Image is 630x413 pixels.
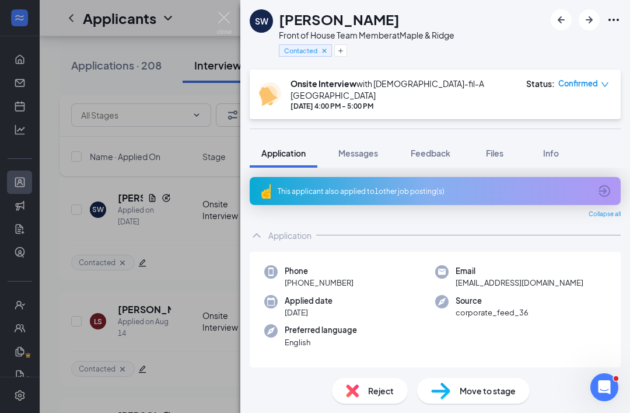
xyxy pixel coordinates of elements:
[285,324,357,336] span: Preferred language
[558,78,598,89] span: Confirmed
[255,15,268,27] div: SW
[597,184,611,198] svg: ArrowCircle
[279,29,454,41] div: Front of House Team Member at Maple & Ridge
[456,265,583,277] span: Email
[411,148,450,158] span: Feedback
[582,13,596,27] svg: ArrowRight
[601,81,609,89] span: down
[456,307,528,318] span: corporate_feed_36
[589,210,621,219] span: Collapse all
[526,78,555,89] div: Status :
[579,9,600,30] button: ArrowRight
[338,148,378,158] span: Messages
[285,307,332,318] span: [DATE]
[486,148,503,158] span: Files
[551,9,572,30] button: ArrowLeftNew
[543,148,559,158] span: Info
[290,101,514,111] div: [DATE] 4:00 PM - 5:00 PM
[460,384,516,397] span: Move to stage
[337,47,344,54] svg: Plus
[284,46,317,55] span: Contacted
[590,373,618,401] iframe: Intercom live chat
[278,186,590,196] div: This applicant also applied to 1 other job posting(s)
[261,148,306,158] span: Application
[554,13,568,27] svg: ArrowLeftNew
[285,295,332,307] span: Applied date
[456,295,528,307] span: Source
[334,44,347,57] button: Plus
[290,78,514,101] div: with [DEMOGRAPHIC_DATA]-fil-A [GEOGRAPHIC_DATA]
[607,13,621,27] svg: Ellipses
[320,47,328,55] svg: Cross
[368,384,394,397] span: Reject
[279,9,400,29] h1: [PERSON_NAME]
[285,265,353,277] span: Phone
[290,78,356,89] b: Onsite Interview
[250,228,264,242] svg: ChevronUp
[285,336,357,348] span: English
[268,230,311,241] div: Application
[285,277,353,289] span: [PHONE_NUMBER]
[456,277,583,289] span: [EMAIL_ADDRESS][DOMAIN_NAME]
